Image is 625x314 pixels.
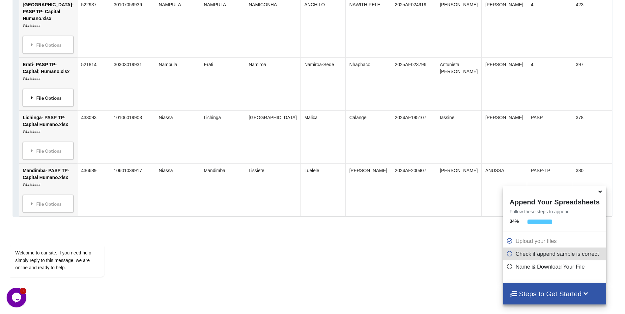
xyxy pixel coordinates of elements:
[25,144,71,158] div: File Options
[300,58,346,111] td: Namiroa-Sede
[19,58,77,111] td: Erati- PASP TP- Capital; Humano.xlsx
[481,111,527,164] td: [PERSON_NAME]
[300,164,346,217] td: Luelele
[245,111,300,164] td: [GEOGRAPHIC_DATA]
[527,164,572,217] td: PASP-TP
[345,58,391,111] td: Nhaphaco
[23,24,40,28] i: Worksheet
[110,58,155,111] td: 30303019931
[506,237,605,245] p: Upload your files
[19,111,77,164] td: Lichinga- PASP TP- Capital Humano.xlsx
[436,164,481,217] td: [PERSON_NAME]
[200,58,245,111] td: Erati
[572,111,617,164] td: 378
[110,111,155,164] td: 10106019903
[23,77,40,81] i: Worksheet
[503,208,606,215] p: Follow these steps to append
[391,164,436,217] td: 2024AF200407
[155,164,200,217] td: Niassa
[155,111,200,164] td: Niassa
[345,164,391,217] td: [PERSON_NAME]
[25,197,71,211] div: File Options
[77,58,110,111] td: 521814
[245,164,300,217] td: Lissiete
[155,58,200,111] td: Nampula
[436,111,481,164] td: Iassine
[391,58,436,111] td: 2025AF023796
[436,58,481,111] td: Antunieta [PERSON_NAME]
[25,38,71,52] div: File Options
[345,111,391,164] td: Calange
[481,58,527,111] td: [PERSON_NAME]
[200,164,245,217] td: Mandimba
[7,288,28,307] iframe: chat widget
[77,111,110,164] td: 433093
[7,207,125,284] iframe: chat widget
[481,164,527,217] td: ANUSSA
[506,250,605,258] p: Check if append sample is correct
[200,111,245,164] td: Lichinga
[23,130,40,134] i: Worksheet
[510,290,600,298] h4: Steps to Get Started
[503,196,606,206] h4: Append Your Spreadsheets
[25,91,71,105] div: File Options
[572,164,617,217] td: 380
[245,58,300,111] td: Namiroa
[110,164,155,217] td: 10601039917
[19,164,77,217] td: Mandimba- PASP TP- Capital Humano.xlsx
[527,58,572,111] td: 4
[391,111,436,164] td: 2024AF195107
[300,111,346,164] td: Malica
[527,111,572,164] td: PASP
[23,183,40,187] i: Worksheet
[572,58,617,111] td: 397
[77,164,110,217] td: 436689
[506,263,605,271] p: Name & Download Your File
[510,219,519,224] b: 34 %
